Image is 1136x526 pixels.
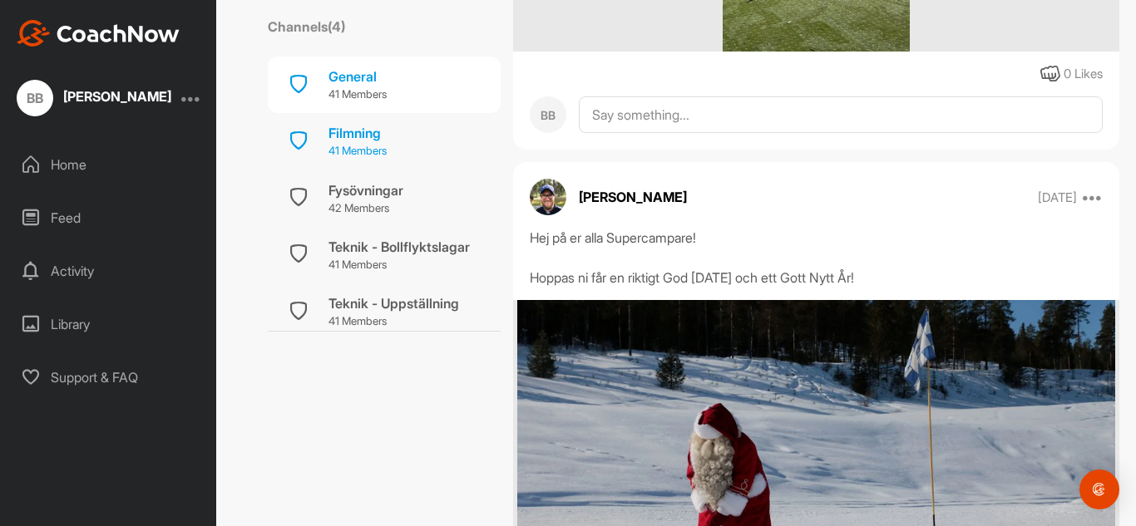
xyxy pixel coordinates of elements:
div: Teknik - Bollflyktslagar [328,237,470,257]
div: Feed [9,197,209,238]
div: Fysövningar [328,180,403,200]
p: 41 Members [328,257,470,273]
p: 41 Members [328,143,387,160]
div: Activity [9,250,209,292]
p: [DATE] [1038,189,1077,206]
div: Library [9,303,209,345]
div: Hej på er alla Supercampare! Hoppas ni får en riktigt God [DATE] och ett Gott Nytt År! [530,228,1103,288]
div: BB [530,96,566,133]
label: Channels ( 4 ) [268,17,345,37]
div: Open Intercom Messenger [1079,469,1119,509]
img: CoachNow [17,20,180,47]
div: General [328,66,387,86]
p: 41 Members [328,313,459,330]
div: Support & FAQ [9,356,209,398]
div: Filmning [328,123,387,143]
div: Home [9,144,209,185]
p: [PERSON_NAME] [579,187,687,207]
p: 42 Members [328,200,403,217]
div: Teknik - Uppställning [328,293,459,313]
div: [PERSON_NAME] [63,90,171,103]
div: BB [17,80,53,116]
p: 41 Members [328,86,387,103]
div: 0 Likes [1064,65,1103,84]
img: avatar [530,179,566,215]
